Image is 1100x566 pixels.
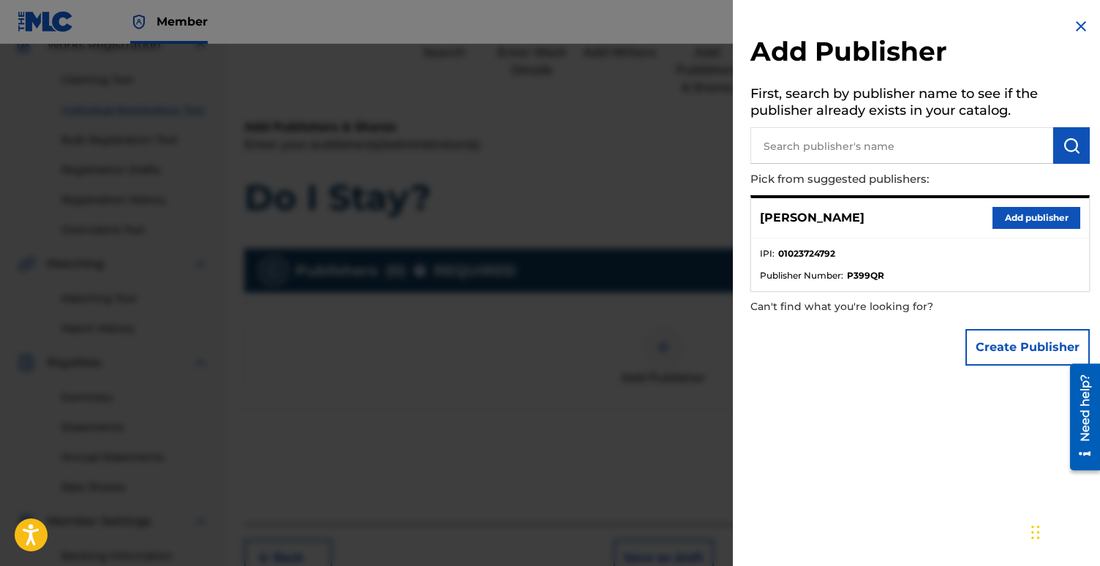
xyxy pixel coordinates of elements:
iframe: Resource Center [1059,358,1100,476]
p: [PERSON_NAME] [760,209,864,227]
img: Top Rightsholder [130,13,148,31]
span: IPI : [760,247,775,260]
button: Create Publisher [965,329,1090,366]
iframe: Chat Widget [1027,496,1100,566]
p: Can't find what you're looking for? [750,292,1006,322]
p: Pick from suggested publishers: [750,164,1006,195]
img: MLC Logo [18,11,74,32]
span: Member [157,13,208,30]
h2: Add Publisher [750,35,1090,72]
input: Search publisher's name [750,127,1053,164]
strong: 01023724792 [778,247,835,260]
button: Add publisher [992,207,1080,229]
h5: First, search by publisher name to see if the publisher already exists in your catalog. [750,81,1090,127]
strong: P399QR [847,269,884,282]
img: Search Works [1063,137,1080,154]
span: Publisher Number : [760,269,843,282]
div: Drag [1031,510,1040,554]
